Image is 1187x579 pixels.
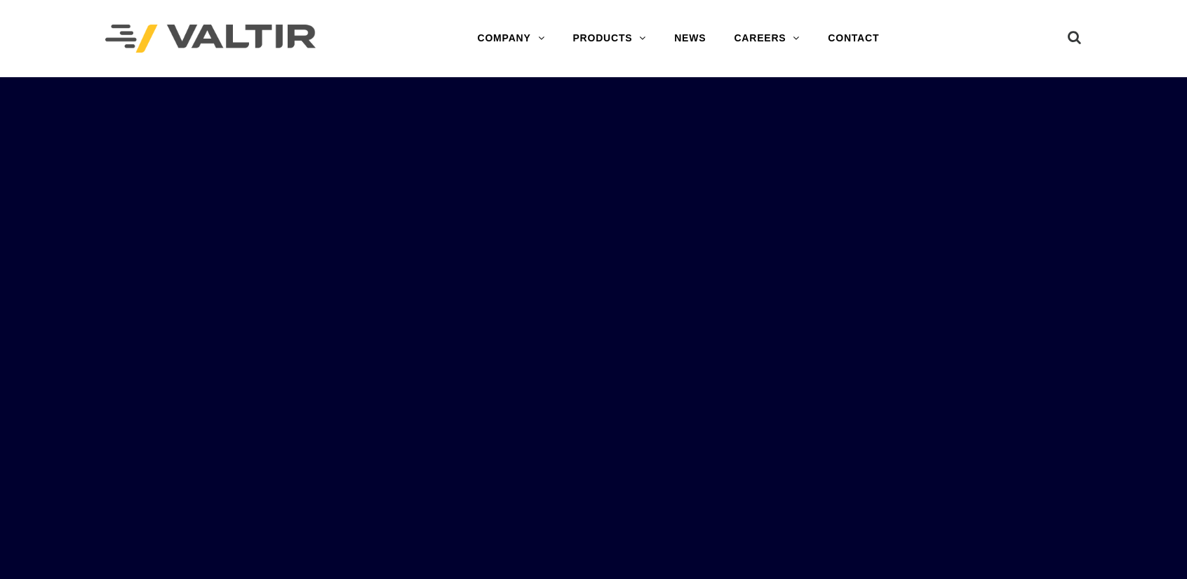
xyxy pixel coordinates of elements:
[558,25,660,53] a: PRODUCTS
[463,25,558,53] a: COMPANY
[720,25,814,53] a: CAREERS
[814,25,893,53] a: CONTACT
[660,25,720,53] a: NEWS
[105,25,316,53] img: Valtir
